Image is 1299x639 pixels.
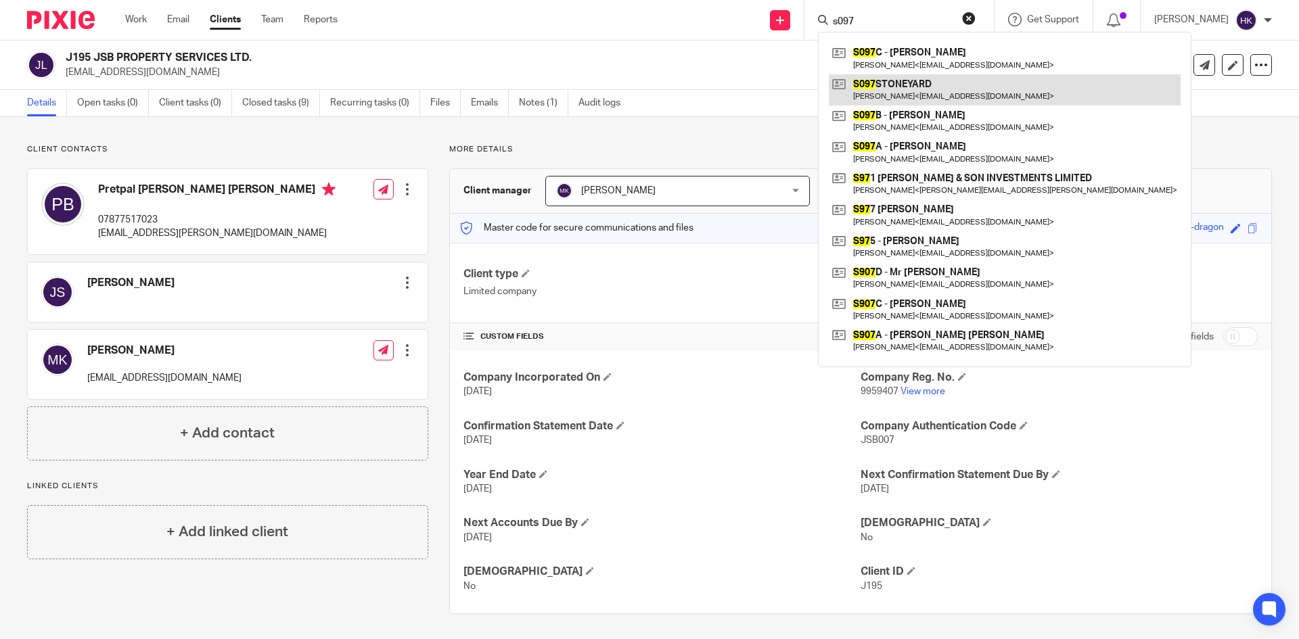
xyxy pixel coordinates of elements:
[463,484,492,494] span: [DATE]
[463,267,861,281] h4: Client type
[1027,15,1079,24] span: Get Support
[861,533,873,542] span: No
[581,186,656,195] span: [PERSON_NAME]
[87,371,242,385] p: [EMAIL_ADDRESS][DOMAIN_NAME]
[125,13,147,26] a: Work
[27,90,67,116] a: Details
[87,344,242,358] h4: [PERSON_NAME]
[77,90,149,116] a: Open tasks (0)
[27,144,428,155] p: Client contacts
[41,276,74,308] img: svg%3E
[861,565,1258,579] h4: Client ID
[66,66,1088,79] p: [EMAIL_ADDRESS][DOMAIN_NAME]
[463,184,532,197] h3: Client manager
[463,516,861,530] h4: Next Accounts Due By
[27,11,95,29] img: Pixie
[210,13,241,26] a: Clients
[242,90,320,116] a: Closed tasks (9)
[962,11,976,25] button: Clear
[861,484,889,494] span: [DATE]
[180,423,275,444] h4: + Add contact
[463,533,492,542] span: [DATE]
[831,16,953,28] input: Search
[261,13,283,26] a: Team
[861,371,1258,385] h4: Company Reg. No.
[330,90,420,116] a: Recurring tasks (0)
[98,183,336,199] h4: Pretpal [PERSON_NAME] [PERSON_NAME]
[27,481,428,492] p: Linked clients
[98,227,336,240] p: [EMAIL_ADDRESS][PERSON_NAME][DOMAIN_NAME]
[463,468,861,482] h4: Year End Date
[463,565,861,579] h4: [DEMOGRAPHIC_DATA]
[98,213,336,227] p: 07877517023
[27,51,55,79] img: svg%3E
[578,90,631,116] a: Audit logs
[66,51,884,65] h2: J195 JSB PROPERTY SERVICES LTD.
[1235,9,1257,31] img: svg%3E
[861,582,882,591] span: J195
[159,90,232,116] a: Client tasks (0)
[463,285,861,298] p: Limited company
[304,13,338,26] a: Reports
[861,387,898,396] span: 9959407
[322,183,336,196] i: Primary
[463,435,492,445] span: [DATE]
[449,144,1272,155] p: More details
[556,183,572,199] img: svg%3E
[463,419,861,433] h4: Confirmation Statement Date
[471,90,509,116] a: Emails
[87,276,175,290] h4: [PERSON_NAME]
[463,371,861,385] h4: Company Incorporated On
[41,344,74,376] img: svg%3E
[519,90,568,116] a: Notes (1)
[861,419,1258,433] h4: Company Authentication Code
[1154,13,1229,26] p: [PERSON_NAME]
[463,582,476,591] span: No
[861,516,1258,530] h4: [DEMOGRAPHIC_DATA]
[463,331,861,342] h4: CUSTOM FIELDS
[460,221,693,235] p: Master code for secure communications and files
[861,468,1258,482] h4: Next Confirmation Statement Due By
[167,13,189,26] a: Email
[430,90,461,116] a: Files
[861,435,894,445] span: JSB007
[41,183,85,226] img: svg%3E
[463,387,492,396] span: [DATE]
[901,387,945,396] a: View more
[166,521,288,542] h4: + Add linked client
